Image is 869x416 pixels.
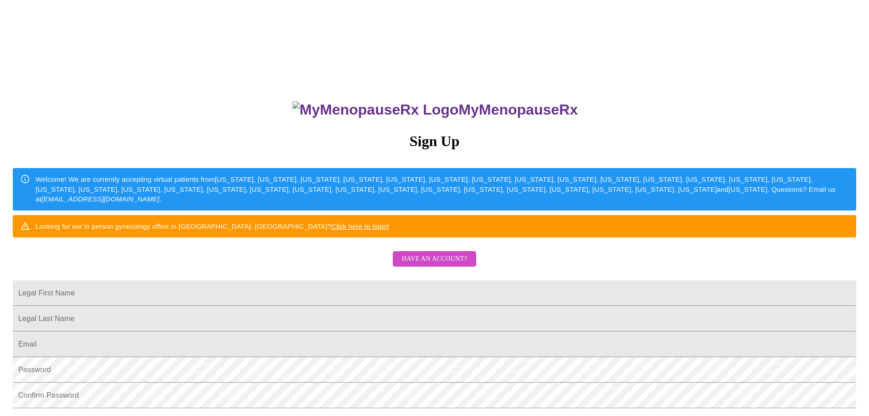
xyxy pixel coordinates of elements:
div: Welcome! We are currently accepting virtual patients from [US_STATE], [US_STATE], [US_STATE], [US... [36,171,849,207]
h3: Sign Up [13,133,856,150]
button: Have an account? [393,251,476,267]
div: Looking for our in person gynecology office in [GEOGRAPHIC_DATA], [GEOGRAPHIC_DATA]? [36,218,389,235]
a: Click here to login! [331,222,389,230]
span: Have an account? [402,253,467,265]
a: Have an account? [390,261,479,269]
em: [EMAIL_ADDRESS][DOMAIN_NAME] [42,195,160,203]
img: MyMenopauseRx Logo [292,101,458,118]
h3: MyMenopauseRx [14,101,857,118]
